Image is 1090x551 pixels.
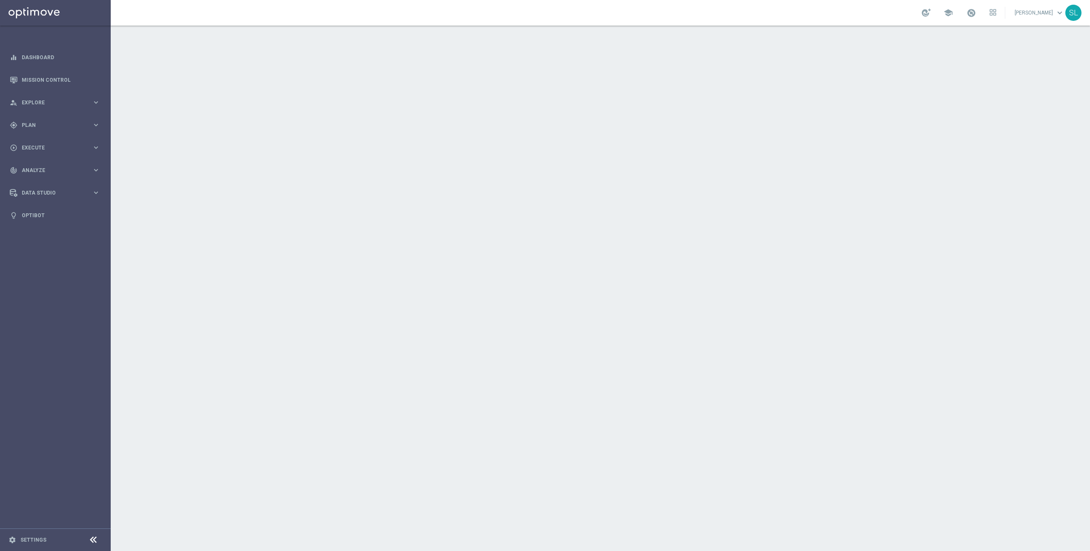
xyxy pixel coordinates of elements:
div: Execute [10,144,92,152]
i: keyboard_arrow_right [92,121,100,129]
i: keyboard_arrow_right [92,166,100,174]
a: Optibot [22,204,100,227]
i: keyboard_arrow_right [92,143,100,152]
button: person_search Explore keyboard_arrow_right [9,99,100,106]
a: Dashboard [22,46,100,69]
a: [PERSON_NAME]keyboard_arrow_down [1014,6,1065,19]
i: person_search [10,99,17,106]
i: gps_fixed [10,121,17,129]
button: lightbulb Optibot [9,212,100,219]
i: settings [9,536,16,544]
a: Settings [20,537,46,542]
span: Plan [22,123,92,128]
span: keyboard_arrow_down [1055,8,1064,17]
i: play_circle_outline [10,144,17,152]
div: Optibot [10,204,100,227]
a: Mission Control [22,69,100,91]
div: Analyze [10,166,92,174]
button: play_circle_outline Execute keyboard_arrow_right [9,144,100,151]
div: Plan [10,121,92,129]
div: Mission Control [10,69,100,91]
button: gps_fixed Plan keyboard_arrow_right [9,122,100,129]
span: school [944,8,953,17]
i: keyboard_arrow_right [92,98,100,106]
div: Explore [10,99,92,106]
i: equalizer [10,54,17,61]
button: Data Studio keyboard_arrow_right [9,189,100,196]
div: SL [1065,5,1081,21]
div: Dashboard [10,46,100,69]
button: equalizer Dashboard [9,54,100,61]
i: keyboard_arrow_right [92,189,100,197]
span: Analyze [22,168,92,173]
i: lightbulb [10,212,17,219]
span: Data Studio [22,190,92,195]
span: Execute [22,145,92,150]
i: track_changes [10,166,17,174]
button: track_changes Analyze keyboard_arrow_right [9,167,100,174]
span: Explore [22,100,92,105]
button: Mission Control [9,77,100,83]
div: Data Studio [10,189,92,197]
